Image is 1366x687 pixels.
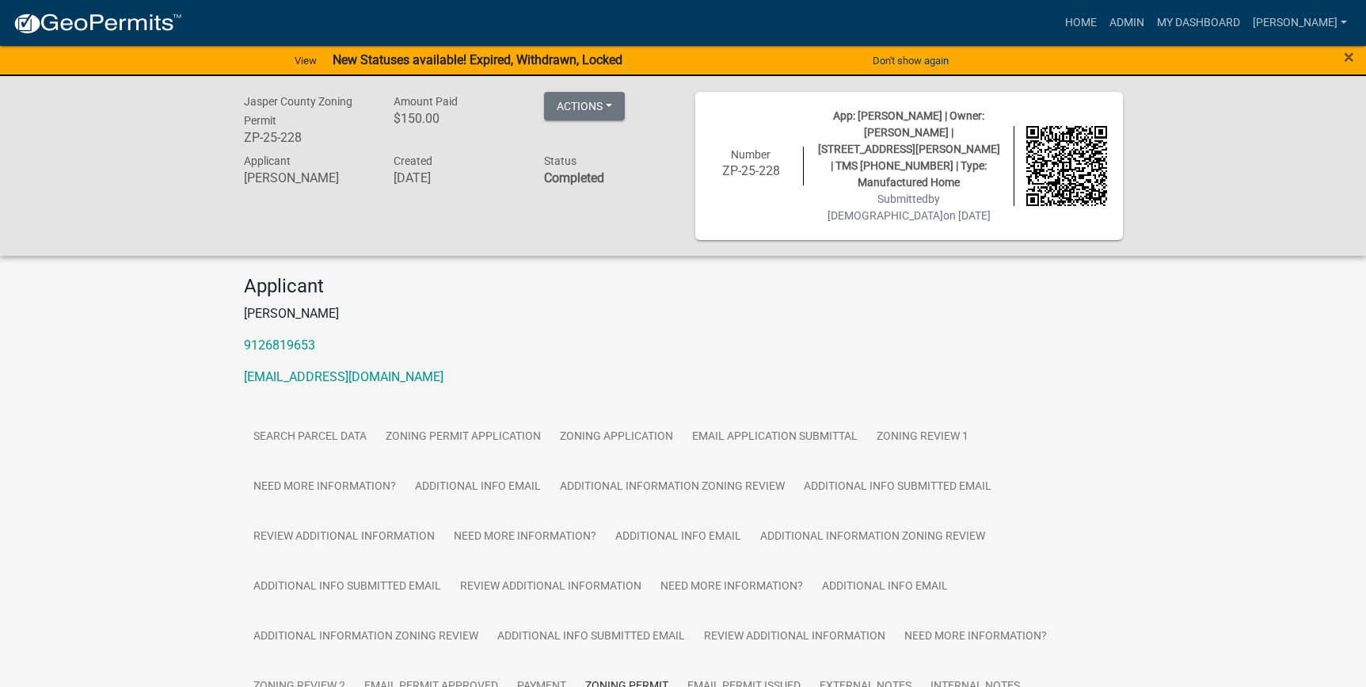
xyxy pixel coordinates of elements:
button: Close [1344,48,1354,67]
a: Additional Info submitted Email [794,462,1001,513]
a: Admin [1103,8,1151,38]
a: Additional Information Zoning Review [550,462,794,513]
a: Need More Information? [244,462,405,513]
a: Additional info email [405,462,550,513]
span: Applicant [244,155,291,167]
a: Review Additional Information [694,612,895,662]
a: Additional info email [606,512,751,563]
a: Additional Info submitted Email [244,562,451,613]
strong: Completed [544,170,604,185]
span: App: [PERSON_NAME] | Owner: [PERSON_NAME] | [STREET_ADDRESS][PERSON_NAME] | TMS [PHONE_NUMBER] | ... [818,109,1000,189]
h6: ZP-25-228 [711,163,792,178]
span: Jasper County Zoning Permit [244,95,352,127]
h6: [DATE] [394,170,520,185]
p: [PERSON_NAME] [244,304,1123,323]
button: Don't show again [866,48,955,74]
a: Email Application Submittal [683,412,867,463]
span: Submitted on [DATE] [828,193,991,222]
a: Need More Information? [444,512,606,563]
a: [PERSON_NAME] [1246,8,1353,38]
a: Home [1059,8,1103,38]
a: [EMAIL_ADDRESS][DOMAIN_NAME] [244,369,443,384]
a: Additional info email [812,562,957,613]
a: Review Additional Information [244,512,444,563]
a: Additional Info submitted Email [488,612,694,662]
h4: Applicant [244,275,1123,298]
span: Number [731,148,771,161]
h6: [PERSON_NAME] [244,170,371,185]
strong: New Statuses available! Expired, Withdrawn, Locked [333,52,622,67]
a: Additional Information Zoning Review [244,612,488,662]
a: Review Additional Information [451,562,651,613]
a: Additional Information Zoning Review [751,512,995,563]
span: Amount Paid [394,95,458,108]
a: View [288,48,323,74]
a: Zoning Permit Application [376,412,550,463]
a: Zoning Application [550,412,683,463]
img: QR code [1026,126,1107,207]
a: Need More Information? [651,562,812,613]
a: Search Parcel Data [244,412,376,463]
a: Zoning Review 1 [867,412,978,463]
span: Created [394,155,432,167]
a: My Dashboard [1151,8,1246,38]
span: × [1344,46,1354,68]
h6: $150.00 [394,111,520,126]
a: Need More Information? [895,612,1056,662]
a: 9126819653 [244,338,315,353]
button: Actions [544,92,625,120]
span: Status [544,155,576,167]
h6: ZP-25-228 [244,130,371,145]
